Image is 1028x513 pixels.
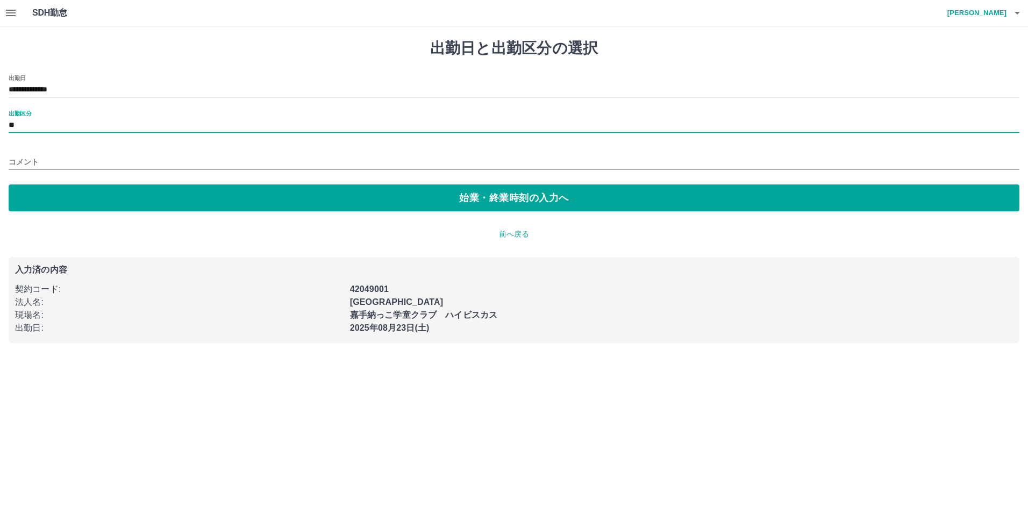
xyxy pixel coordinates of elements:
b: 2025年08月23日(土) [350,323,430,332]
label: 出勤日 [9,74,26,82]
b: [GEOGRAPHIC_DATA] [350,297,444,307]
p: 入力済の内容 [15,266,1013,274]
b: 42049001 [350,284,389,294]
h1: 出勤日と出勤区分の選択 [9,39,1019,58]
p: 契約コード : [15,283,344,296]
p: 現場名 : [15,309,344,322]
p: 前へ戻る [9,229,1019,240]
b: 嘉手納っこ学童クラブ ハイビスカス [350,310,498,319]
button: 始業・終業時刻の入力へ [9,184,1019,211]
label: 出勤区分 [9,109,31,117]
p: 出勤日 : [15,322,344,334]
p: 法人名 : [15,296,344,309]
